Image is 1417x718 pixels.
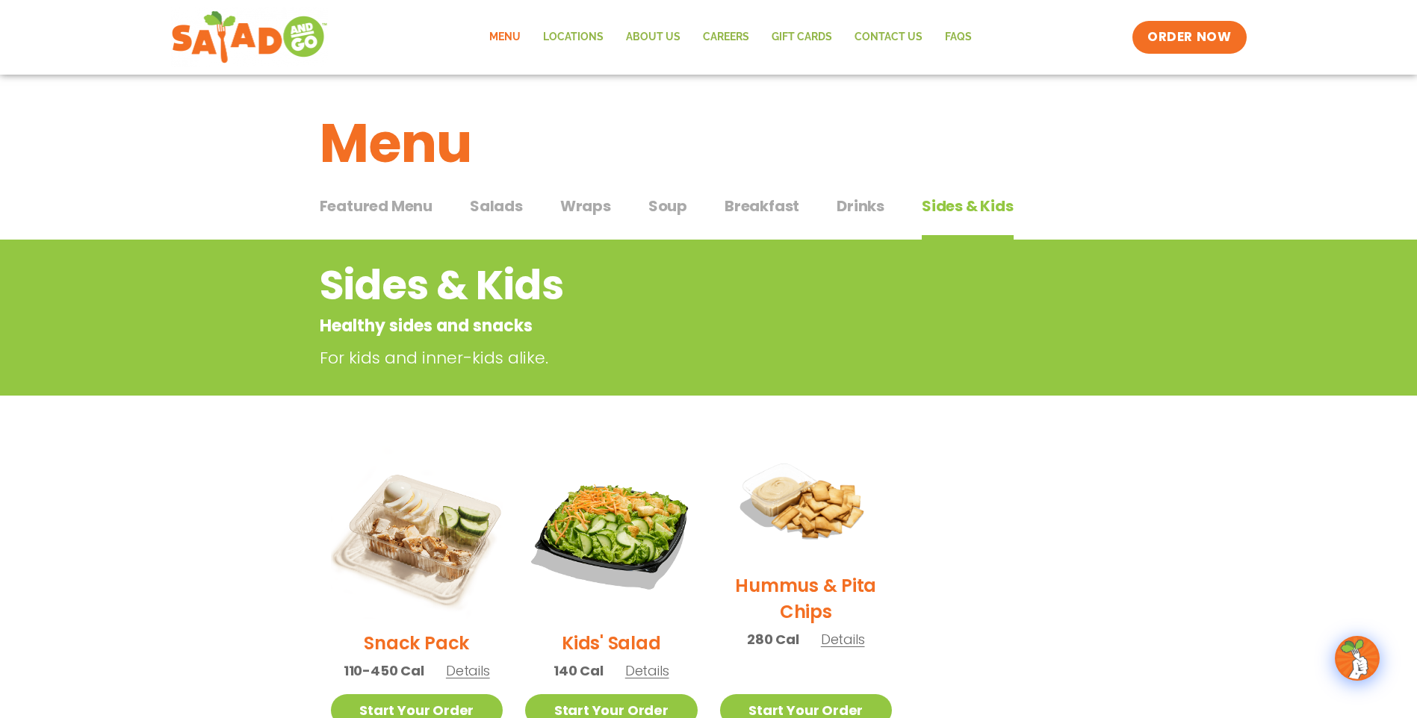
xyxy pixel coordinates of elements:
span: Soup [648,195,687,217]
span: ORDER NOW [1147,28,1231,46]
span: Details [821,630,865,649]
img: Product photo for Hummus & Pita Chips [720,446,893,561]
span: Details [446,661,490,680]
p: For kids and inner-kids alike. [320,346,985,370]
h2: Snack Pack [364,630,469,656]
a: Locations [532,20,615,54]
span: 140 Cal [554,661,604,681]
span: 280 Cal [747,629,799,649]
span: Drinks [837,195,884,217]
h2: Sides & Kids [320,255,978,316]
span: Wraps [560,195,611,217]
a: About Us [615,20,692,54]
a: GIFT CARDS [760,20,843,54]
span: Sides & Kids [922,195,1014,217]
h1: Menu [320,103,1098,184]
a: Menu [478,20,532,54]
h2: Kids' Salad [562,630,660,656]
img: Product photo for Snack Pack [331,446,503,619]
p: Healthy sides and snacks [320,313,978,338]
span: Featured Menu [320,195,432,217]
div: Tabbed content [320,190,1098,240]
a: ORDER NOW [1132,21,1246,54]
img: wpChatIcon [1336,637,1378,679]
nav: Menu [478,20,983,54]
a: Contact Us [843,20,934,54]
span: 110-450 Cal [344,661,424,681]
h2: Hummus & Pita Chips [720,572,893,625]
a: Careers [692,20,760,54]
img: Product photo for Kids’ Salad [525,446,698,619]
img: new-SAG-logo-768×292 [171,7,329,67]
a: FAQs [934,20,983,54]
span: Breakfast [725,195,799,217]
span: Salads [470,195,523,217]
span: Details [625,661,669,680]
